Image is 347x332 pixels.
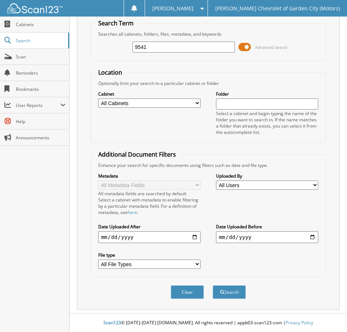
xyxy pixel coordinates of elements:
[95,68,126,76] legend: Location
[16,38,64,44] span: Search
[98,190,201,215] div: All metadata fields are searched by default. Select a cabinet with metadata to enable filtering b...
[216,91,318,97] label: Folder
[98,91,201,97] label: Cabinet
[255,44,288,50] span: Advanced Search
[216,224,318,230] label: Date Uploaded Before
[286,319,313,326] a: Privacy Policy
[98,173,201,179] label: Metadata
[95,19,137,27] legend: Search Term
[98,224,201,230] label: Date Uploaded After
[216,110,318,135] div: Select a cabinet and begin typing the name of the folder you want to search in. If the name match...
[16,118,65,125] span: Help
[98,252,201,258] label: File type
[95,31,322,37] div: Searches all cabinets, folders, files, metadata, and keywords
[70,314,347,332] div: © [DATE]-[DATE] [DOMAIN_NAME]. All rights reserved | appb03-scan123-com |
[95,150,180,158] legend: Additional Document Filters
[216,231,318,243] input: end
[16,86,65,92] span: Bookmarks
[16,102,60,108] span: User Reports
[95,80,322,86] div: Optionally limit your search to a particular cabinet or folder
[152,6,194,11] span: [PERSON_NAME]
[16,70,65,76] span: Reminders
[16,54,65,60] span: Scan
[213,285,246,299] button: Search
[16,21,65,28] span: Cabinets
[7,3,63,13] img: scan123-logo-white.svg
[95,162,322,168] div: Enhance your search for specific documents using filters such as date and file type.
[215,6,340,11] span: [PERSON_NAME] Chevrolet of Garden City (Motors)
[98,231,201,243] input: start
[216,173,318,179] label: Uploaded By
[128,209,137,215] a: here
[16,135,65,141] span: Announcements
[171,285,204,299] button: Clear
[103,319,121,326] span: Scan123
